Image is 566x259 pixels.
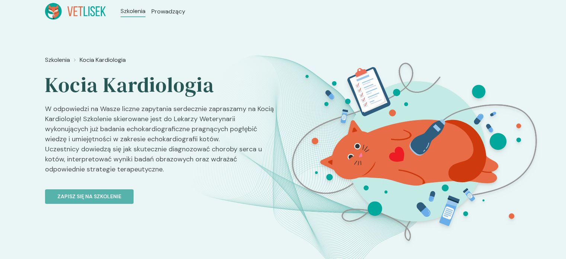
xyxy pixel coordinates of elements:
[151,7,185,16] a: Prowadzący
[57,193,121,200] p: Zapisz się na szkolenie
[45,180,277,204] a: Zapisz się na szkolenie
[45,189,134,204] button: Zapisz się na szkolenie
[45,104,277,180] p: W odpowiedzi na Wasze liczne zapytania serdecznie zapraszamy na Kocią Kardiologię! Szkolenie skie...
[121,7,146,16] a: Szkolenia
[80,56,126,64] a: Kocia Kardiologia
[45,72,277,98] h2: Kocia Kardiologia
[45,56,70,64] a: Szkolenia
[282,53,546,251] img: aHfXk0MqNJQqH-jX_KociaKardio_BT.svg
